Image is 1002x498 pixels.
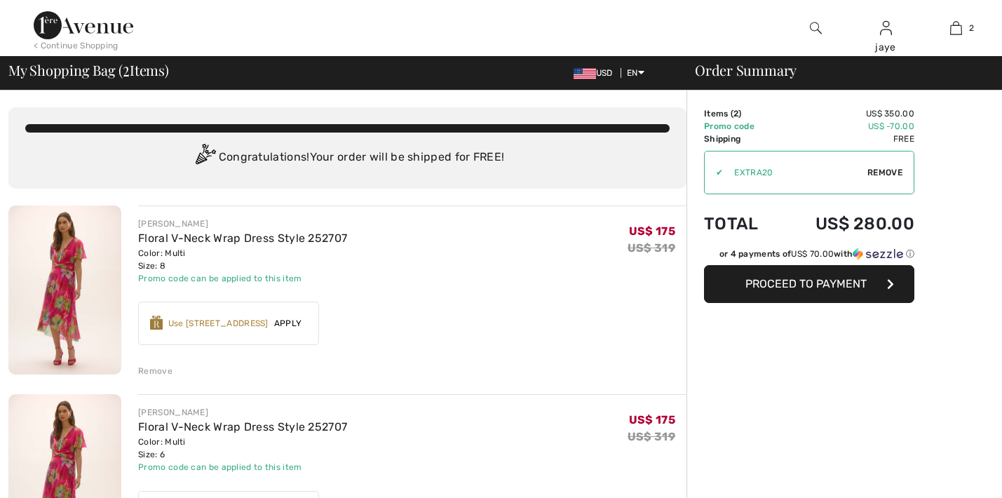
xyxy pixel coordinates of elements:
a: Sign In [880,21,892,34]
span: 2 [969,22,974,34]
td: Shipping [704,133,778,145]
img: My Bag [950,20,962,36]
span: Remove [867,166,902,179]
input: Promo code [723,152,867,194]
span: US$ 70.00 [791,249,834,259]
s: US$ 319 [628,430,675,443]
td: Promo code [704,120,778,133]
div: Order Summary [678,63,994,77]
span: Proceed to Payment [745,277,867,290]
td: Total [704,200,778,248]
td: Items ( ) [704,107,778,120]
div: or 4 payments of with [719,248,914,260]
div: [PERSON_NAME] [138,406,347,419]
div: or 4 payments ofUS$ 70.00withSezzle Click to learn more about Sezzle [704,248,914,265]
td: Free [778,133,914,145]
span: US$ 175 [629,224,675,238]
div: Promo code can be applied to this item [138,272,347,285]
button: Proceed to Payment [704,265,914,303]
span: US$ 175 [629,413,675,426]
span: Apply [269,317,308,330]
span: 2 [733,109,738,119]
td: US$ -70.00 [778,120,914,133]
s: US$ 319 [628,241,675,255]
img: search the website [810,20,822,36]
div: Remove [138,365,172,377]
img: US Dollar [574,68,596,79]
a: Floral V-Neck Wrap Dress Style 252707 [138,420,347,433]
img: My Info [880,20,892,36]
a: 2 [921,20,990,36]
span: USD [574,68,618,78]
img: 1ère Avenue [34,11,133,39]
img: Floral V-Neck Wrap Dress Style 252707 [8,206,121,375]
img: Reward-Logo.svg [150,316,163,330]
span: 2 [123,60,130,78]
img: Sezzle [853,248,903,260]
td: US$ 350.00 [778,107,914,120]
div: jaye [851,40,920,55]
div: Color: Multi Size: 6 [138,436,347,461]
div: Promo code can be applied to this item [138,461,347,473]
div: < Continue Shopping [34,39,119,52]
a: Floral V-Neck Wrap Dress Style 252707 [138,231,347,245]
img: Congratulation2.svg [191,144,219,172]
td: US$ 280.00 [778,200,914,248]
div: ✔ [705,166,723,179]
div: Congratulations! Your order will be shipped for FREE! [25,144,670,172]
span: EN [627,68,644,78]
div: Use [STREET_ADDRESS] [168,317,269,330]
span: My Shopping Bag ( Items) [8,63,169,77]
div: [PERSON_NAME] [138,217,347,230]
div: Color: Multi Size: 8 [138,247,347,272]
